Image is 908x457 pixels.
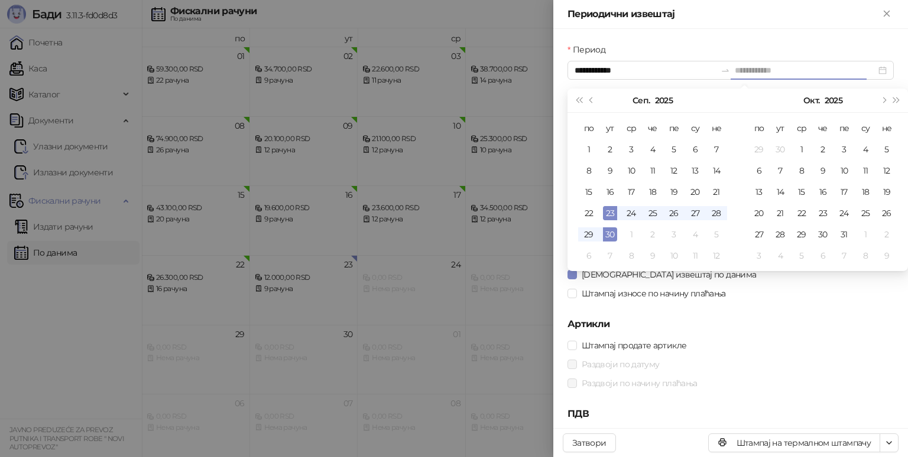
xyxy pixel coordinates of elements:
td: 2025-09-17 [621,181,642,203]
div: 16 [603,185,617,199]
div: 12 [667,164,681,178]
td: 2025-09-22 [578,203,599,224]
td: 2025-10-05 [876,139,897,160]
td: 2025-09-30 [599,224,621,245]
td: 2025-10-14 [770,181,791,203]
th: су [685,117,706,139]
td: 2025-11-06 [812,245,834,266]
div: 14 [709,164,724,178]
th: по [578,117,599,139]
td: 2025-09-28 [706,203,727,224]
div: 29 [582,227,596,241]
button: Претходна година (Control + left) [572,89,585,112]
div: 1 [582,142,596,156]
div: 5 [794,249,809,263]
td: 2025-09-16 [599,181,621,203]
div: 28 [773,227,787,241]
td: 2025-09-20 [685,181,706,203]
div: 31 [837,227,851,241]
td: 2025-11-07 [834,245,855,266]
div: 5 [709,227,724,241]
td: 2025-09-26 [663,203,685,224]
div: 2 [603,142,617,156]
td: 2025-09-03 [621,139,642,160]
td: 2025-11-05 [791,245,812,266]
td: 2025-10-20 [748,203,770,224]
td: 2025-10-15 [791,181,812,203]
td: 2025-10-11 [685,245,706,266]
div: 15 [582,185,596,199]
th: су [855,117,876,139]
td: 2025-10-23 [812,203,834,224]
div: 21 [709,185,724,199]
div: 6 [816,249,830,263]
div: 11 [688,249,702,263]
td: 2025-11-08 [855,245,876,266]
td: 2025-11-01 [855,224,876,245]
label: Период [567,43,612,56]
div: 30 [603,227,617,241]
span: Раздвоји по начину плаћања [577,377,702,390]
td: 2025-09-19 [663,181,685,203]
div: 30 [773,142,787,156]
td: 2025-10-30 [812,224,834,245]
button: Претходни месец (PageUp) [585,89,598,112]
th: че [642,117,663,139]
span: Раздвоји по датуму [577,358,664,371]
div: 20 [752,206,766,220]
td: 2025-10-12 [706,245,727,266]
th: ср [791,117,812,139]
div: 10 [837,164,851,178]
div: 1 [624,227,638,241]
td: 2025-09-24 [621,203,642,224]
th: по [748,117,770,139]
div: 7 [773,164,787,178]
td: 2025-10-17 [834,181,855,203]
td: 2025-09-30 [770,139,791,160]
div: 3 [667,227,681,241]
div: 23 [603,206,617,220]
div: 13 [752,185,766,199]
div: 21 [773,206,787,220]
div: 28 [709,206,724,220]
div: 7 [709,142,724,156]
h5: Артикли [567,317,894,331]
td: 2025-10-24 [834,203,855,224]
input: Период [575,64,716,77]
div: 17 [624,185,638,199]
div: 9 [880,249,894,263]
div: 2 [880,227,894,241]
div: 9 [816,164,830,178]
div: 3 [837,142,851,156]
td: 2025-09-09 [599,160,621,181]
td: 2025-10-01 [791,139,812,160]
div: 15 [794,185,809,199]
th: пе [663,117,685,139]
td: 2025-10-25 [855,203,876,224]
div: 6 [582,249,596,263]
th: ут [599,117,621,139]
td: 2025-10-10 [663,245,685,266]
td: 2025-09-12 [663,160,685,181]
div: 25 [646,206,660,220]
td: 2025-10-08 [621,245,642,266]
td: 2025-09-29 [578,224,599,245]
td: 2025-09-07 [706,139,727,160]
button: Штампај на термалном штампачу [708,433,880,452]
div: 11 [646,164,660,178]
div: 18 [858,185,873,199]
td: 2025-10-09 [812,160,834,181]
td: 2025-10-07 [599,245,621,266]
div: 1 [858,227,873,241]
span: Штампај износе по начину плаћања [577,287,731,300]
td: 2025-09-29 [748,139,770,160]
button: Изабери годину [825,89,842,112]
div: 25 [858,206,873,220]
div: 1 [794,142,809,156]
span: [DEMOGRAPHIC_DATA] извештај по данима [577,268,761,281]
th: пе [834,117,855,139]
div: 10 [624,164,638,178]
div: 26 [667,206,681,220]
div: 4 [773,249,787,263]
td: 2025-09-18 [642,181,663,203]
